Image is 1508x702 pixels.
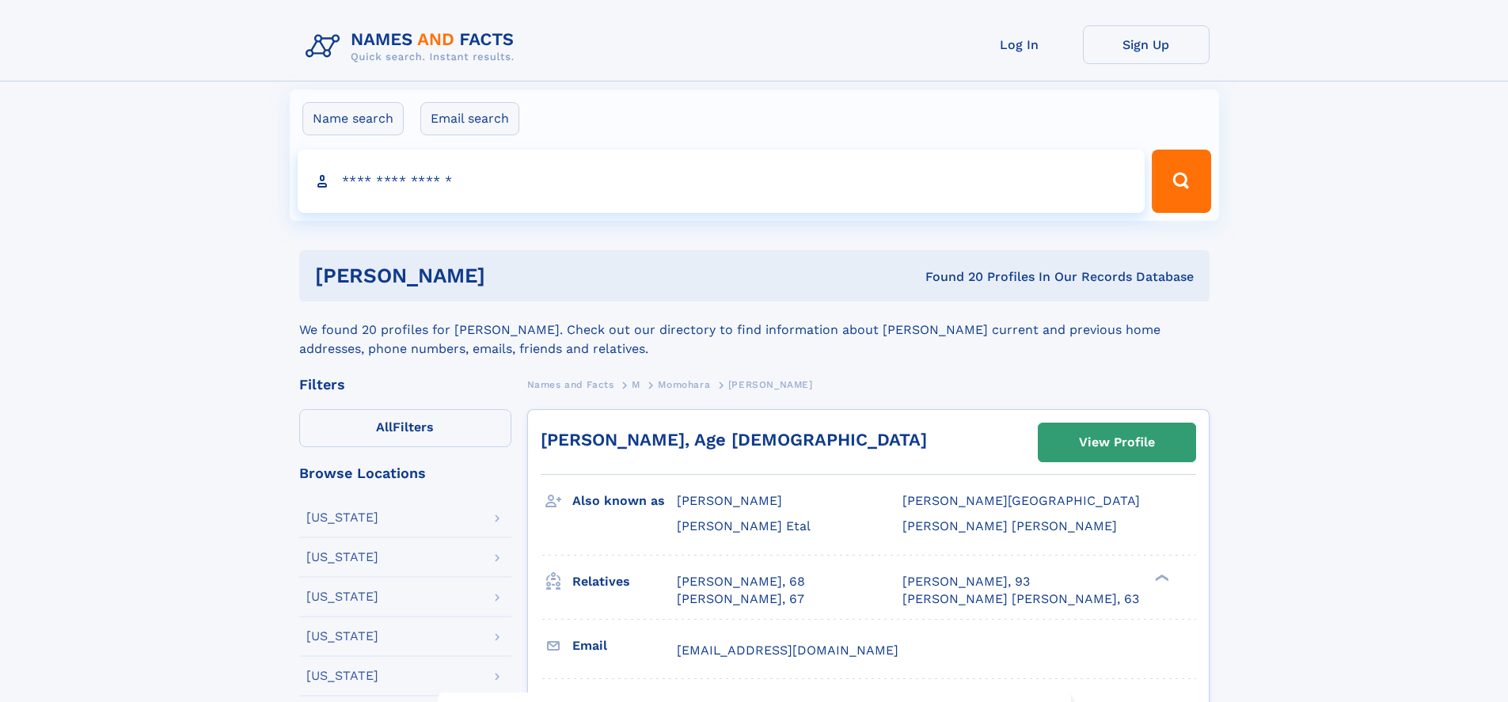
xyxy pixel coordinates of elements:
span: [PERSON_NAME] [728,379,813,390]
h3: Relatives [572,568,677,595]
div: Filters [299,378,511,392]
div: [US_STATE] [306,511,378,524]
div: [US_STATE] [306,670,378,682]
a: View Profile [1039,423,1195,461]
a: M [632,374,640,394]
div: ❯ [1151,572,1170,582]
input: search input [298,150,1145,213]
div: [US_STATE] [306,590,378,603]
label: Email search [420,102,519,135]
h3: Also known as [572,488,677,514]
a: [PERSON_NAME], Age [DEMOGRAPHIC_DATA] [541,430,927,450]
span: [PERSON_NAME] [677,493,782,508]
img: Logo Names and Facts [299,25,527,68]
a: [PERSON_NAME], 67 [677,590,804,608]
div: Found 20 Profiles In Our Records Database [705,268,1194,286]
label: Filters [299,409,511,447]
h1: [PERSON_NAME] [315,266,705,286]
span: [PERSON_NAME][GEOGRAPHIC_DATA] [902,493,1140,508]
div: [US_STATE] [306,551,378,563]
a: [PERSON_NAME] [PERSON_NAME], 63 [902,590,1139,608]
a: Names and Facts [527,374,614,394]
div: We found 20 profiles for [PERSON_NAME]. Check out our directory to find information about [PERSON... [299,302,1210,359]
div: [US_STATE] [306,630,378,643]
span: [PERSON_NAME] [PERSON_NAME] [902,518,1117,533]
button: Search Button [1152,150,1210,213]
div: View Profile [1079,424,1155,461]
span: [EMAIL_ADDRESS][DOMAIN_NAME] [677,643,898,658]
h3: Email [572,632,677,659]
span: All [376,419,393,434]
a: Momohara [658,374,710,394]
a: [PERSON_NAME], 68 [677,573,805,590]
label: Name search [302,102,404,135]
span: M [632,379,640,390]
a: Sign Up [1083,25,1210,64]
a: [PERSON_NAME], 93 [902,573,1030,590]
span: [PERSON_NAME] Etal [677,518,811,533]
span: Momohara [658,379,710,390]
a: Log In [956,25,1083,64]
div: Browse Locations [299,466,511,480]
